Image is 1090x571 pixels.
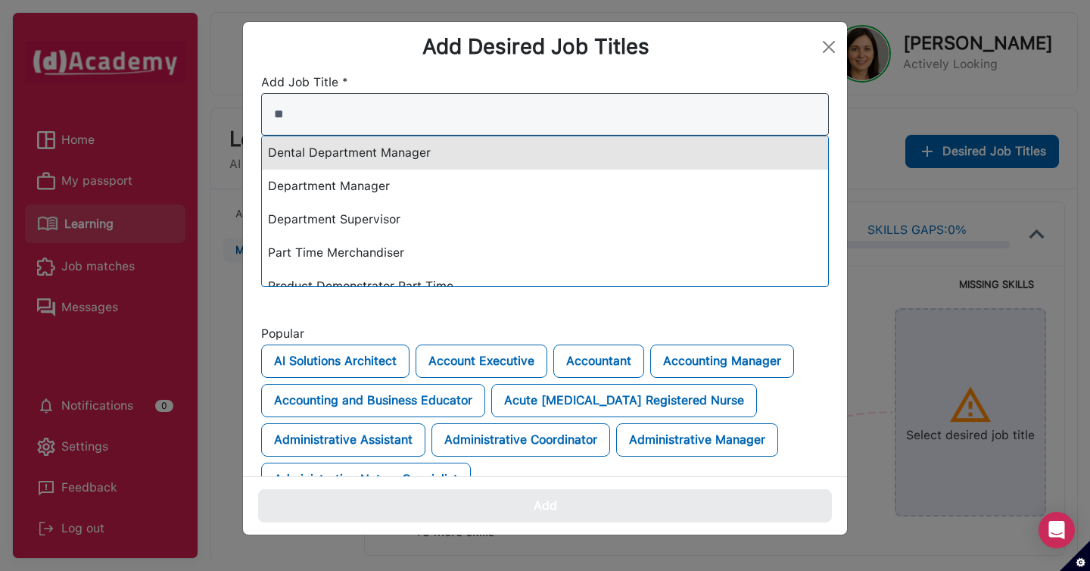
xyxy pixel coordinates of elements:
[255,34,817,60] div: Add Desired Job Titles
[1039,512,1075,548] div: Open Intercom Messenger
[262,136,828,170] div: Dental Department Manager
[261,72,348,93] label: Add Job Title *
[261,345,410,378] button: AI Solutions Architect
[553,345,644,378] button: Accountant
[491,384,757,417] button: Acute [MEDICAL_DATA] Registered Nurse
[262,236,828,270] div: Part Time Merchandiser
[534,495,557,516] div: Add
[258,489,832,523] button: Add
[262,270,828,303] div: Product Demonstrator Part Time
[1060,541,1090,571] button: Set cookie preferences
[416,345,547,378] button: Account Executive
[261,463,471,496] button: Administrative Notary Specialist
[262,170,828,203] div: Department Manager
[616,423,778,457] button: Administrative Manager
[650,345,794,378] button: Accounting Manager
[817,35,841,59] button: Close
[261,323,304,345] label: Popular
[261,423,425,457] button: Administrative Assistant
[262,203,828,236] div: Department Supervisor
[431,423,610,457] button: Administrative Coordinator
[261,384,485,417] button: Accounting and Business Educator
